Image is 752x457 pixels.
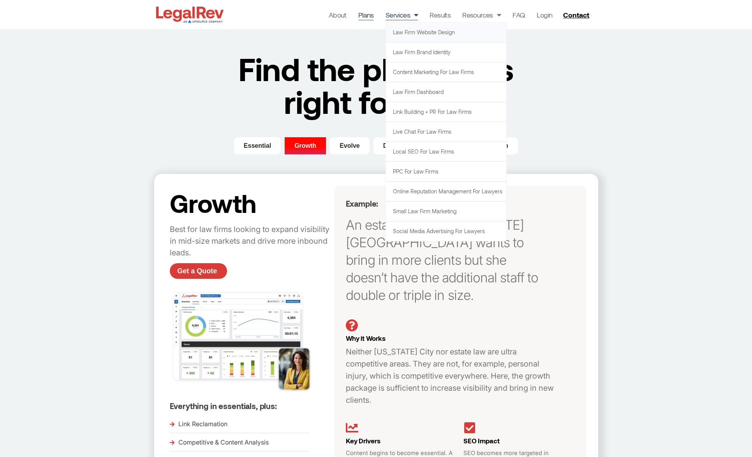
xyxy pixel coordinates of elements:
ul: Services [386,22,507,241]
a: PPC for Law Firms [386,162,506,181]
a: Plans [358,9,374,20]
h5: Example: [346,199,551,208]
a: Online Reputation Management for Lawyers [386,182,506,201]
span: Essential [244,141,271,151]
a: FAQ [512,9,525,20]
span: Growth [294,141,316,151]
a: Law Firm Website Design [386,23,506,42]
span: Get a Quote [177,267,217,275]
a: Social Media Advertising for Lawyers [386,221,506,241]
span: Competitive & Content Analysis [176,437,269,448]
a: Services [386,9,418,20]
a: Results [430,9,451,20]
a: Resources [462,9,501,20]
h2: Find the plan that's right for you. [221,52,532,118]
a: Login [537,9,552,20]
span: Dominate [383,141,412,151]
span: Link Reclamation [176,418,227,430]
p: An estate lawyer in [US_STATE][GEOGRAPHIC_DATA] wants to bring in more clients but she doesn’t ha... [346,216,551,304]
a: Live Chat for Law Firms [386,122,506,142]
a: Law Firm Dashboard [386,82,506,102]
a: Local SEO for Law Firms [386,142,506,161]
a: About [329,9,347,20]
a: Small Law Firm Marketing [386,202,506,221]
span: Key Drivers [346,437,380,445]
span: Evolve [340,141,360,151]
a: Link Building + PR for Law Firms [386,102,506,122]
span: Contact [563,11,589,18]
a: Law Firm Brand Identity [386,43,506,62]
a: Get a Quote [170,263,227,279]
p: Best for law firms looking to expand visibility in mid-size markets and drive more inbound leads. [170,224,330,259]
span: SEO Impact [463,437,499,445]
p: Neither [US_STATE] City nor estate law are ultra competitive areas. They are not, for example, pe... [346,346,556,406]
h2: Growth [170,190,330,216]
a: Contact [560,9,594,21]
span: Why it Works [346,334,386,342]
a: Content Marketing for Law Firms [386,62,506,82]
nav: Menu [329,9,553,20]
h5: Everything in essentials, plus: [170,401,330,411]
